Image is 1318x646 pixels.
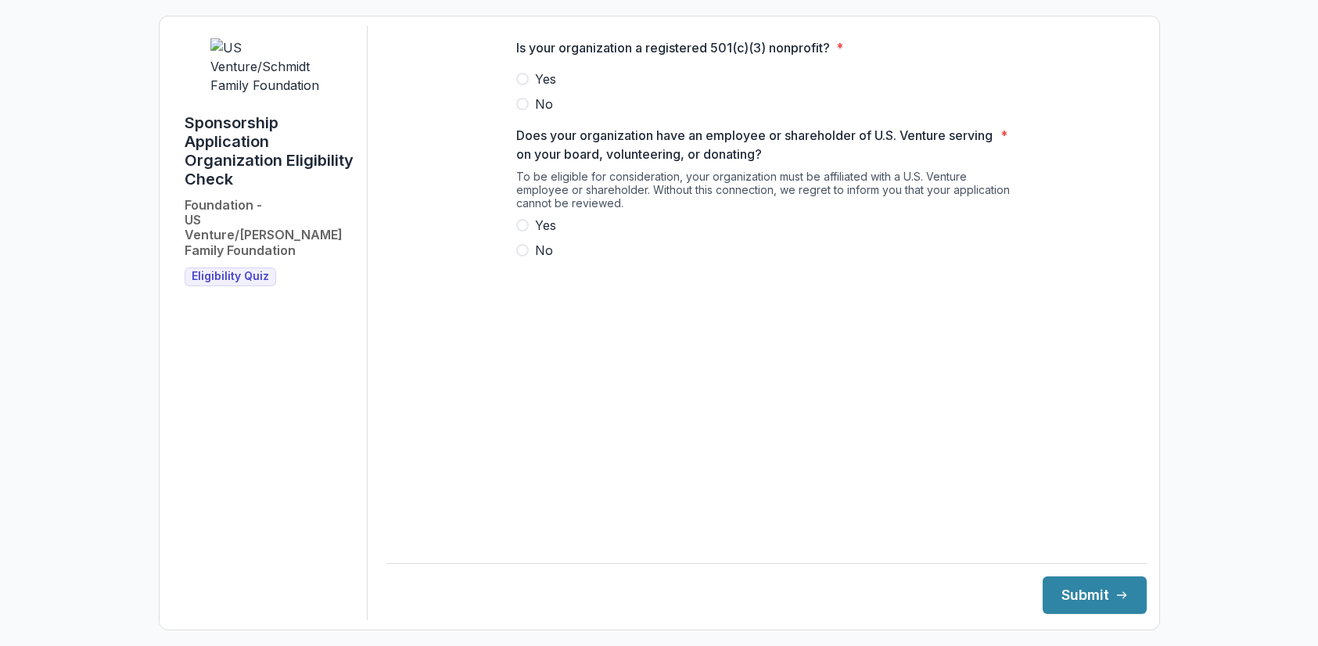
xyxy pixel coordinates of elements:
[516,170,1017,216] div: To be eligible for consideration, your organization must be affiliated with a U.S. Venture employ...
[516,126,994,163] p: Does your organization have an employee or shareholder of U.S. Venture serving on your board, vol...
[535,216,556,235] span: Yes
[535,95,553,113] span: No
[516,38,830,57] p: Is your organization a registered 501(c)(3) nonprofit?
[1043,576,1147,614] button: Submit
[192,270,269,283] span: Eligibility Quiz
[210,38,328,95] img: US Venture/Schmidt Family Foundation
[185,198,354,258] h2: Foundation - US Venture/[PERSON_NAME] Family Foundation
[535,70,556,88] span: Yes
[535,241,553,260] span: No
[185,113,354,188] h1: Sponsorship Application Organization Eligibility Check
